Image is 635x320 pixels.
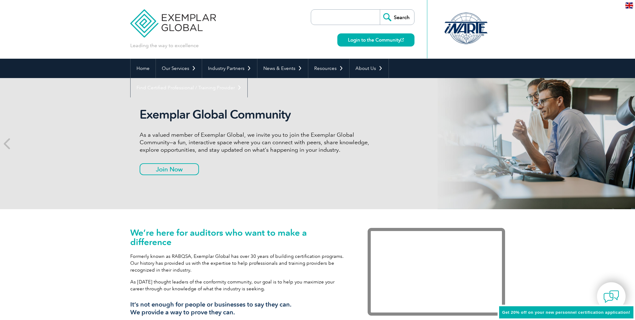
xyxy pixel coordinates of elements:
[156,59,202,78] a: Our Services
[131,78,247,97] a: Find Certified Professional / Training Provider
[603,289,619,304] img: contact-chat.png
[130,278,349,292] p: As [DATE] thought leaders of the conformity community, our goal is to help you maximize your care...
[308,59,349,78] a: Resources
[140,163,199,175] a: Join Now
[368,228,505,316] iframe: Exemplar Global: Working together to make a difference
[202,59,257,78] a: Industry Partners
[130,228,349,247] h1: We’re here for auditors who want to make a difference
[140,131,374,154] p: As a valued member of Exemplar Global, we invite you to join the Exemplar Global Community—a fun,...
[131,59,156,78] a: Home
[140,107,374,122] h2: Exemplar Global Community
[337,33,414,47] a: Login to the Community
[130,42,199,49] p: Leading the way to excellence
[380,10,414,25] input: Search
[130,301,349,316] h3: It’s not enough for people or businesses to say they can. We provide a way to prove they can.
[625,2,633,8] img: en
[502,310,630,315] span: Get 20% off on your new personnel certification application!
[350,59,389,78] a: About Us
[257,59,308,78] a: News & Events
[130,253,349,273] p: Formerly known as RABQSA, Exemplar Global has over 30 years of building certification programs. O...
[400,38,404,42] img: open_square.png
